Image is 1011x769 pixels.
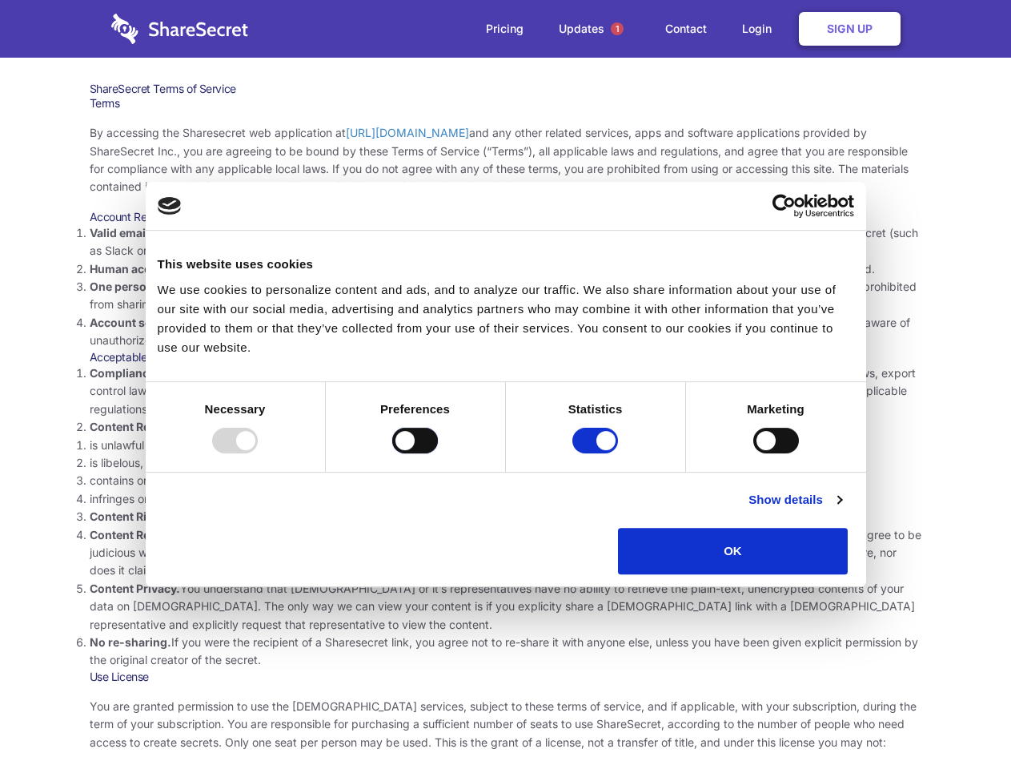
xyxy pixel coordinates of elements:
strong: Content Responsibility. [90,528,218,542]
a: Contact [649,4,723,54]
strong: Valid email. [90,226,153,240]
a: Usercentrics Cookiebot - opens in a new window [714,194,854,218]
a: Pricing [470,4,540,54]
strong: Content Privacy. [90,582,180,595]
div: We use cookies to personalize content and ads, and to analyze our traffic. We also share informat... [158,280,854,357]
h3: Terms [90,96,922,111]
li: is libelous, defamatory, or fraudulent [90,454,922,472]
li: You understand that [DEMOGRAPHIC_DATA] or it’s representatives have no ability to retrieve the pl... [90,580,922,634]
strong: Content Restrictions. [90,420,207,433]
a: [URL][DOMAIN_NAME] [346,126,469,139]
strong: Account security. [90,316,187,329]
li: is unlawful or promotes unlawful activities [90,437,922,454]
strong: Necessary [205,402,266,416]
li: contains or installs any active malware or exploits, or uses our platform for exploit delivery (s... [90,472,922,489]
img: logo [158,197,182,215]
h3: Account Requirements [90,210,922,224]
strong: Human accounts. [90,262,187,276]
li: Your use of the Sharesecret must not violate any applicable laws, including copyright or trademar... [90,364,922,418]
li: You agree that you will use Sharesecret only to secure and share content that you have the right ... [90,508,922,525]
p: By accessing the Sharesecret web application at and any other related services, apps and software... [90,124,922,196]
li: If you were the recipient of a Sharesecret link, you agree not to re-share it with anyone else, u... [90,634,922,670]
li: You are solely responsible for the content you share on Sharesecret, and with the people you shar... [90,526,922,580]
a: Show details [748,490,841,509]
li: You are responsible for your own account security, including the security of your Sharesecret acc... [90,314,922,350]
a: Login [726,4,796,54]
li: infringes on any proprietary right of any party, including patent, trademark, trade secret, copyr... [90,490,922,508]
li: Only human beings may create accounts. “Bot” accounts — those created by software, in an automate... [90,260,922,278]
strong: Compliance with local laws and regulations. [90,366,331,380]
strong: Preferences [380,402,450,416]
strong: No re-sharing. [90,635,171,649]
li: You are not allowed to share account credentials. Each account is dedicated to the individual who... [90,278,922,314]
div: This website uses cookies [158,255,854,274]
img: logo-wordmark-white-trans-d4663122ce5f474addd5e946df7df03e33cb6a1c49d2221995e7729f52c070b2.svg [111,14,248,44]
h1: ShareSecret Terms of Service [90,82,922,96]
strong: One person per account. [90,280,226,293]
span: 1 [611,22,624,35]
li: You must provide a valid email address, either directly, or through approved third-party integrat... [90,224,922,260]
strong: Content Rights. [90,509,175,523]
h3: Use License [90,670,922,684]
li: You agree NOT to use Sharesecret to upload or share content that: [90,418,922,508]
strong: Statistics [568,402,623,416]
strong: Marketing [747,402,804,416]
h3: Acceptable Use [90,350,922,364]
p: You are granted permission to use the [DEMOGRAPHIC_DATA] services, subject to these terms of serv... [90,698,922,751]
a: Sign Up [799,12,901,46]
iframe: Drift Widget Chat Controller [931,689,992,750]
button: OK [618,528,848,574]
